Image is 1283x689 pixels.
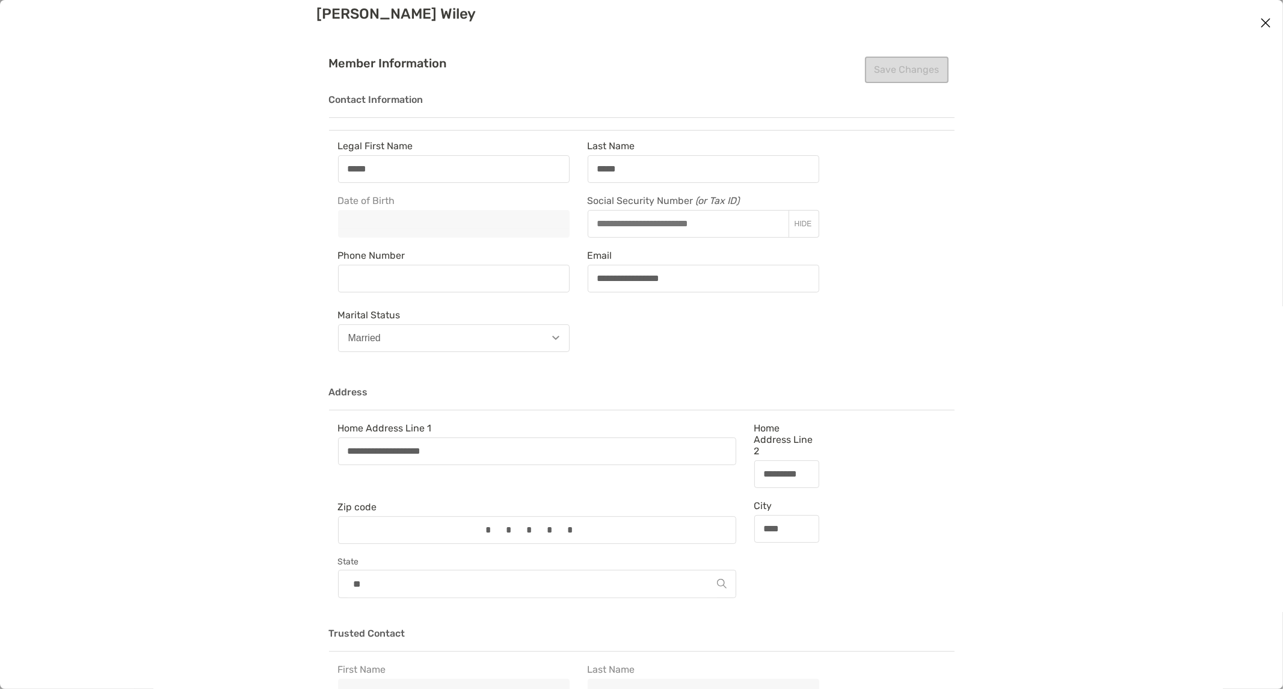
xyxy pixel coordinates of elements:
[755,469,819,479] input: Home Address Line 2
[339,164,569,174] input: Legal First Name
[717,579,727,589] img: Search Icon
[339,446,736,456] input: Home Address Line 1
[329,628,955,652] h3: Trusted Contact
[588,195,819,210] span: Social Security Number
[588,218,788,229] input: Social Security Number (or Tax ID)HIDE
[338,556,736,567] label: State
[338,324,570,352] button: Married
[329,57,955,70] h4: Member Information
[754,500,819,511] span: City
[339,218,569,229] input: Date of Birth
[788,219,819,229] button: Social Security Number (or Tax ID)
[338,250,570,261] span: Phone Number
[338,501,736,513] span: Zip code
[329,387,955,410] h3: Address
[348,333,381,344] div: Married
[588,273,819,283] input: Email
[329,94,955,118] h3: Contact Information
[552,336,559,340] img: Open dropdown arrow
[588,250,819,261] span: Email
[338,664,570,675] span: First Name
[588,664,819,675] span: Last Name
[795,220,812,228] span: HIDE
[696,195,740,206] i: (or Tax ID)
[339,273,569,283] input: Phone Number
[338,422,736,434] span: Home Address Line 1
[588,164,819,174] input: Last Name
[338,140,570,152] span: Legal First Name
[754,422,819,457] span: Home Address Line 2
[755,524,819,534] input: City
[317,5,967,22] h2: [PERSON_NAME] Wiley
[588,140,819,152] span: Last Name
[339,525,736,535] input: Zip code
[338,195,570,206] span: Date of Birth
[1257,14,1275,32] button: Close modal
[338,309,570,321] span: Marital Status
